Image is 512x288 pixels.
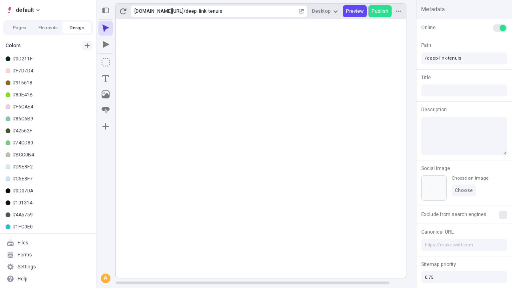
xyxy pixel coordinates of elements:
[6,42,79,49] div: Colors
[184,8,186,14] div: /
[18,276,28,282] div: Help
[421,106,447,113] span: Description
[102,274,110,282] div: A
[312,8,331,14] span: Desktop
[421,239,507,251] input: https://makeswift.com
[13,176,90,182] div: #C5E8F7
[421,165,450,172] span: Social Image
[421,74,431,81] span: Title
[134,8,184,14] div: [URL][DOMAIN_NAME]
[13,212,90,218] div: #4A5759
[421,211,486,218] span: Exclude from search engines
[368,5,392,17] button: Publish
[13,116,90,122] div: #86C6B9
[13,104,90,110] div: #F6CAE4
[62,22,91,34] button: Design
[13,128,90,134] div: #42562F
[13,188,90,194] div: #0D070A
[5,22,34,34] button: Pages
[16,5,34,15] span: default
[455,187,473,194] span: Choose
[13,68,90,74] div: #F7D7D4
[98,87,113,102] button: Image
[18,252,32,258] div: Forms
[98,71,113,86] button: Text
[98,103,113,118] button: Button
[186,8,297,14] div: deep-link-tenuis
[98,55,113,70] button: Box
[309,5,341,17] button: Desktop
[3,4,43,16] button: Select site
[421,24,436,31] span: Online
[13,152,90,158] div: #BCC0B4
[346,8,364,14] span: Preview
[421,261,456,268] span: Sitemap priority
[421,42,431,49] span: Path
[13,92,90,98] div: #80E41B
[13,140,90,146] div: #74CD80
[18,240,28,246] div: Files
[13,200,90,206] div: #101314
[34,22,62,34] button: Elements
[13,224,90,230] div: #1FC0E0
[372,8,388,14] span: Publish
[452,184,476,196] button: Choose
[13,164,90,170] div: #D9E8F2
[13,80,90,86] div: #916618
[421,228,454,236] span: Canonical URL
[18,264,36,270] div: Settings
[13,56,90,62] div: #0D211F
[343,5,367,17] button: Preview
[452,175,488,181] div: Choose an image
